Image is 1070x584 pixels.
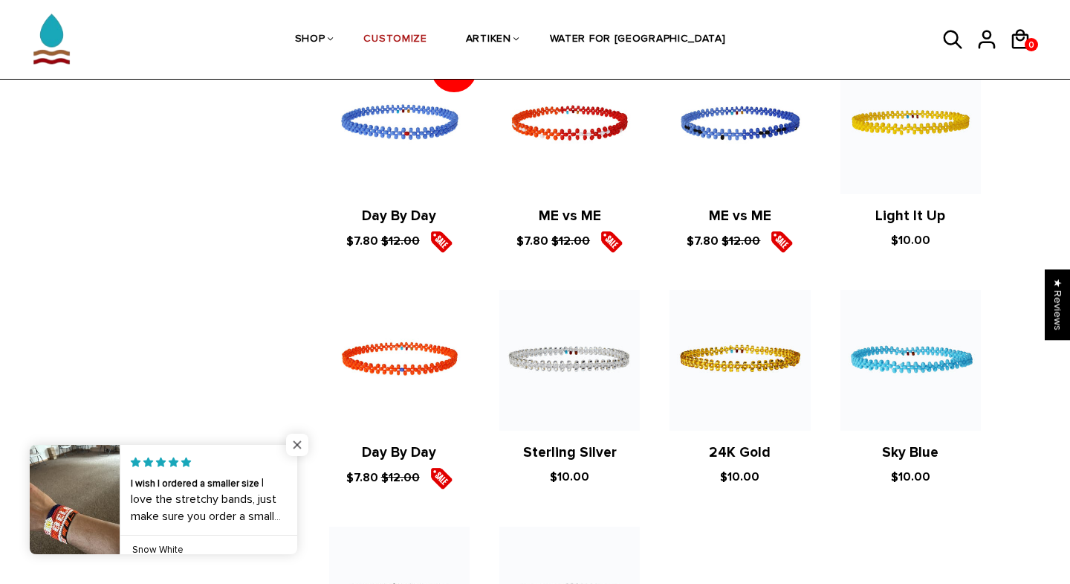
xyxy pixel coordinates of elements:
a: ME vs ME [709,208,771,225]
span: $10.00 [891,469,930,484]
img: sale5.png [430,467,453,490]
a: Light It Up [875,208,945,225]
span: $7.80 [516,234,548,248]
a: ARTIKEN [466,1,511,80]
span: $10.00 [550,469,589,484]
a: CUSTOMIZE [363,1,427,80]
span: $10.00 [720,469,759,484]
div: Click to open Judge.me floating reviews tab [1045,269,1070,340]
a: ME vs ME [539,208,601,225]
span: $7.80 [346,234,378,248]
img: sale5.png [771,231,793,253]
span: $7.80 [687,234,719,248]
span: $7.80 [346,470,378,485]
span: 0 [1025,36,1038,54]
img: sale5.png [600,231,623,253]
s: $12.00 [722,234,760,248]
a: 24K Gold [709,444,771,461]
span: $10.00 [891,233,930,248]
s: $12.00 [551,234,590,248]
a: Day By Day [362,444,436,461]
a: Day By Day [362,208,436,225]
a: SHOP [295,1,325,80]
img: sale5.png [430,231,453,253]
a: 0 [1025,38,1038,51]
s: $12.00 [381,470,420,485]
a: WATER FOR [GEOGRAPHIC_DATA] [550,1,726,80]
a: Sky Blue [882,444,938,461]
s: $12.00 [381,234,420,248]
span: Close popup widget [286,434,308,456]
a: Sterling Silver [523,444,617,461]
